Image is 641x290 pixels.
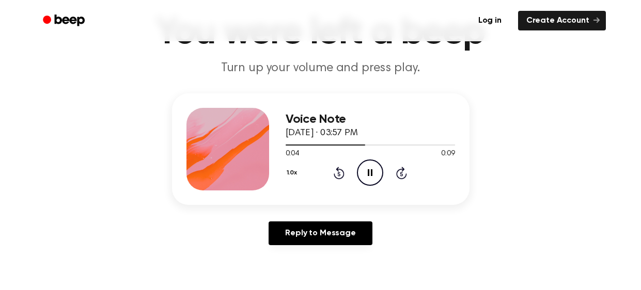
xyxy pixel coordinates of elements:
a: Log in [468,9,512,33]
button: 1.0x [286,164,301,182]
a: Beep [36,11,94,31]
a: Create Account [518,11,606,30]
span: [DATE] · 03:57 PM [286,128,358,138]
a: Reply to Message [269,221,372,245]
span: 0:09 [441,149,455,159]
span: 0:04 [286,149,299,159]
h3: Voice Note [286,112,455,126]
p: Turn up your volume and press play. [122,60,519,77]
